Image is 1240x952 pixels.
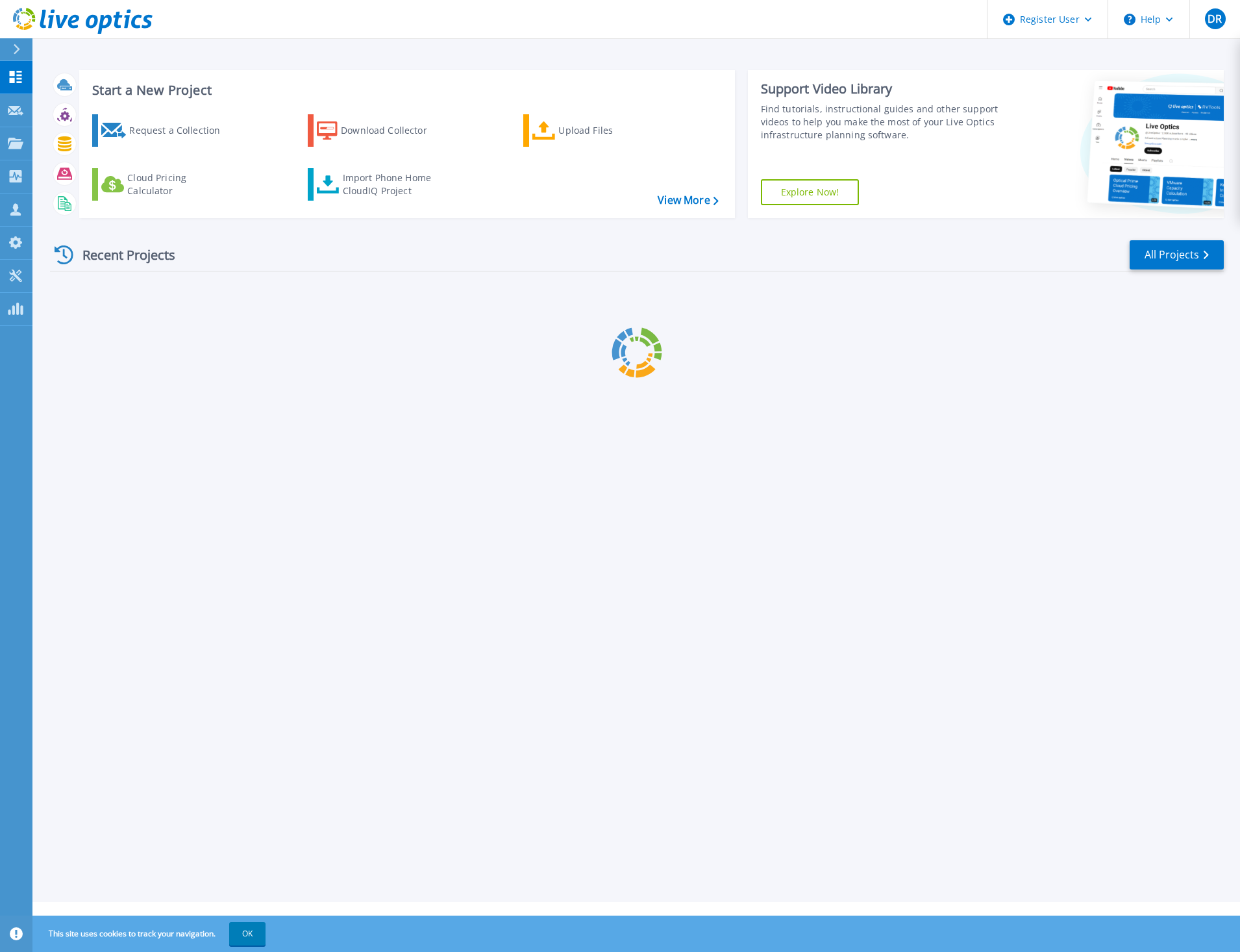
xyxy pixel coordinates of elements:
[343,171,444,197] div: Import Phone Home CloudIQ Project
[341,118,445,144] div: Download Collector
[761,81,1004,97] div: Support Video Library
[92,168,237,201] a: Cloud Pricing Calculator
[658,194,718,207] a: View More
[1208,14,1222,24] span: DR
[523,114,668,147] a: Upload Files
[92,83,718,97] h3: Start a New Project
[761,179,860,205] a: Explore Now!
[127,171,231,197] div: Cloud Pricing Calculator
[308,114,453,147] a: Download Collector
[129,118,233,144] div: Request a Collection
[229,922,266,946] button: OK
[761,103,1004,142] div: Find tutorials, instructional guides and other support videos to help you make the most of your L...
[558,118,662,144] div: Upload Files
[1130,240,1224,269] a: All Projects
[92,114,237,147] a: Request a Collection
[50,239,193,271] div: Recent Projects
[36,922,266,946] span: This site uses cookies to track your navigation.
